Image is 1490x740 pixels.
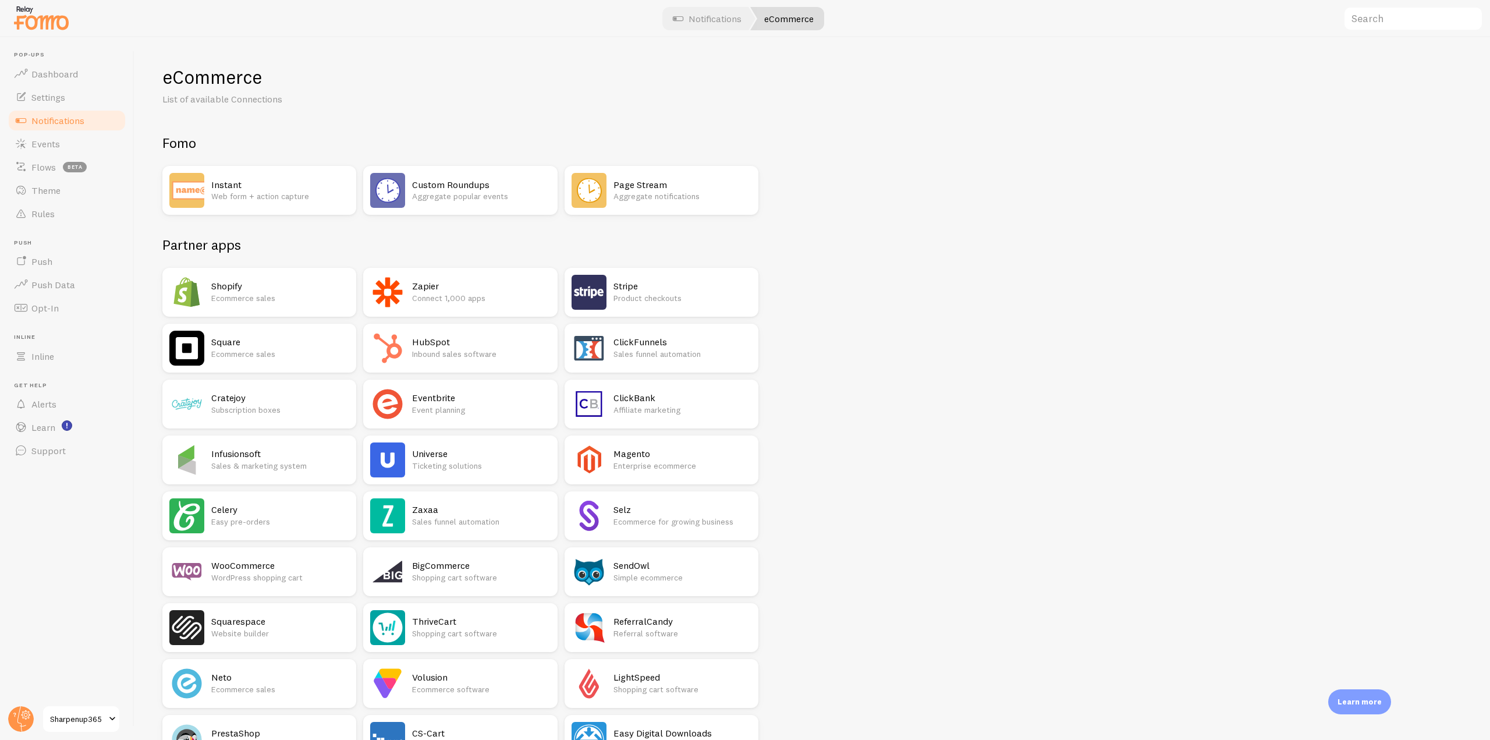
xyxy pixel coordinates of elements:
a: Push Data [7,273,127,296]
img: Neto [169,666,204,701]
span: Theme [31,185,61,196]
h2: CS-Cart [412,727,550,739]
h2: Infusionsoft [211,448,349,460]
h2: Stripe [613,280,751,292]
span: Flows [31,161,56,173]
p: Connect 1,000 apps [412,292,550,304]
p: Sales funnel automation [412,516,550,527]
img: Infusionsoft [169,442,204,477]
p: Inbound sales software [412,348,550,360]
img: HubSpot [370,331,405,366]
p: Aggregate notifications [613,190,751,202]
h2: BigCommerce [412,560,550,572]
h2: Square [211,336,349,348]
span: Dashboard [31,68,78,80]
h2: ThriveCart [412,615,550,628]
span: Rules [31,208,55,219]
h2: Custom Roundups [412,179,550,191]
img: Instant [169,173,204,208]
h2: Selz [613,504,751,516]
img: Squarespace [169,610,204,645]
a: Inline [7,345,127,368]
h2: HubSpot [412,336,550,348]
span: Events [31,138,60,150]
img: Zaxaa [370,498,405,533]
h2: Shopify [211,280,349,292]
h2: Magento [613,448,751,460]
a: Flows beta [7,155,127,179]
h2: Easy Digital Downloads [613,727,751,739]
h2: Fomo [162,134,758,152]
p: Simple ecommerce [613,572,751,583]
span: Learn [31,422,55,433]
img: ThriveCart [370,610,405,645]
img: Eventbrite [370,387,405,422]
img: Volusion [370,666,405,701]
a: Theme [7,179,127,202]
h2: Instant [211,179,349,191]
span: Settings [31,91,65,103]
img: ClickFunnels [572,331,606,366]
img: Square [169,331,204,366]
p: Subscription boxes [211,404,349,416]
img: Magento [572,442,606,477]
p: Sales & marketing system [211,460,349,472]
img: Stripe [572,275,606,310]
h2: ReferralCandy [613,615,751,628]
h2: Squarespace [211,615,349,628]
img: Selz [572,498,606,533]
span: Push [31,256,52,267]
p: Aggregate popular events [412,190,550,202]
p: Enterprise ecommerce [613,460,751,472]
img: Page Stream [572,173,606,208]
span: Opt-In [31,302,59,314]
p: Ticketing solutions [412,460,550,472]
span: Inline [14,334,127,341]
span: Push [14,239,127,247]
h2: WooCommerce [211,560,349,572]
h2: Page Stream [613,179,751,191]
p: Event planning [412,404,550,416]
h2: Eventbrite [412,392,550,404]
a: Sharpenup365 [42,705,120,733]
span: Alerts [31,398,56,410]
img: ClickBank [572,387,606,422]
a: Rules [7,202,127,225]
h2: ClickFunnels [613,336,751,348]
img: Zapier [370,275,405,310]
h2: Zapier [412,280,550,292]
p: Learn more [1338,696,1382,707]
p: Shopping cart software [613,684,751,695]
p: Ecommerce software [412,684,550,695]
h2: ClickBank [613,392,751,404]
img: ReferralCandy [572,610,606,645]
p: Ecommerce sales [211,348,349,360]
img: BigCommerce [370,554,405,589]
h1: eCommerce [162,65,1462,89]
p: WordPress shopping cart [211,572,349,583]
a: Opt-In [7,296,127,320]
span: Push Data [31,279,75,291]
div: Learn more [1328,689,1391,714]
a: Settings [7,86,127,109]
h2: Partner apps [162,236,758,254]
a: Support [7,439,127,462]
h2: Volusion [412,671,550,684]
p: Product checkouts [613,292,751,304]
h2: Neto [211,671,349,684]
p: List of available Connections [162,93,442,106]
img: fomo-relay-logo-orange.svg [12,3,70,33]
span: Get Help [14,382,127,390]
span: Inline [31,350,54,362]
a: Events [7,132,127,155]
span: Sharpenup365 [50,712,105,726]
p: Website builder [211,628,349,639]
img: Celery [169,498,204,533]
a: Dashboard [7,62,127,86]
h2: Cratejoy [211,392,349,404]
span: Pop-ups [14,51,127,59]
p: Ecommerce sales [211,684,349,695]
span: Support [31,445,66,456]
h2: LightSpeed [613,671,751,684]
p: Web form + action capture [211,190,349,202]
